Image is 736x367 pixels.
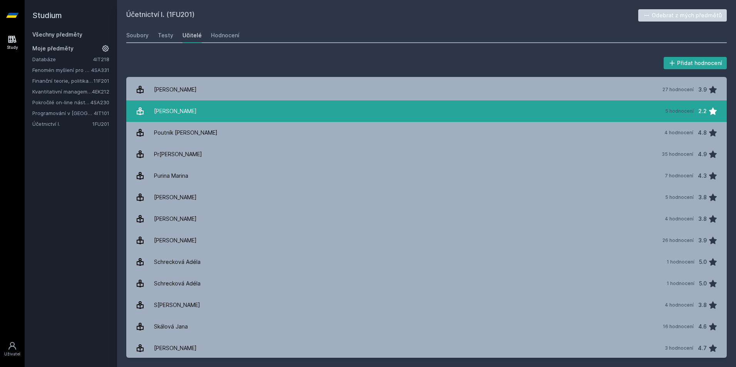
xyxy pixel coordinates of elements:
[126,32,149,39] div: Soubory
[158,32,173,39] div: Testy
[698,340,707,356] div: 4.7
[698,147,707,162] div: 4.9
[32,77,94,85] a: Finanční teorie, politika a instituce
[7,45,18,50] div: Study
[663,324,694,330] div: 16 hodnocení
[154,319,188,334] div: Skálová Jana
[126,337,727,359] a: [PERSON_NAME] 3 hodnocení 4.7
[94,110,109,116] a: 4IT101
[698,319,707,334] div: 4.6
[154,233,197,248] div: [PERSON_NAME]
[664,57,727,69] button: Přidat hodnocení
[2,31,23,54] a: Study
[92,88,109,95] a: 4EK212
[698,82,707,97] div: 3.9
[126,165,727,187] a: Purina Marina 7 hodnocení 4.3
[2,337,23,361] a: Uživatel
[126,251,727,273] a: Schrecková Adéla 1 hodnocení 5.0
[154,297,200,313] div: S[PERSON_NAME]
[126,294,727,316] a: S[PERSON_NAME] 4 hodnocení 3.8
[126,28,149,43] a: Soubory
[699,276,707,291] div: 5.0
[154,211,197,227] div: [PERSON_NAME]
[154,82,197,97] div: [PERSON_NAME]
[154,147,202,162] div: Pr[PERSON_NAME]
[126,9,638,22] h2: Účetnictví I. (1FU201)
[93,56,109,62] a: 4IT218
[126,122,727,143] a: Poutník [PERSON_NAME] 4 hodnocení 4.8
[665,194,694,200] div: 5 hodnocení
[662,151,693,157] div: 35 hodnocení
[664,130,693,136] div: 4 hodnocení
[211,28,239,43] a: Hodnocení
[698,103,707,119] div: 2.2
[667,259,694,265] div: 1 hodnocení
[698,297,707,313] div: 3.8
[662,87,694,93] div: 27 hodnocení
[126,187,727,208] a: [PERSON_NAME] 5 hodnocení 3.8
[126,143,727,165] a: Pr[PERSON_NAME] 35 hodnocení 4.9
[154,168,188,183] div: Purina Marina
[182,28,202,43] a: Učitelé
[126,79,727,100] a: [PERSON_NAME] 27 hodnocení 3.9
[4,351,20,357] div: Uživatel
[126,316,727,337] a: Skálová Jana 16 hodnocení 4.6
[665,216,694,222] div: 4 hodnocení
[638,9,727,22] button: Odebrat z mých předmětů
[126,273,727,294] a: Schrecková Adéla 1 hodnocení 5.0
[126,208,727,230] a: [PERSON_NAME] 4 hodnocení 3.8
[32,120,92,128] a: Účetnictví I.
[90,99,109,105] a: 4SA230
[662,237,694,244] div: 26 hodnocení
[698,233,707,248] div: 3.9
[667,280,694,287] div: 1 hodnocení
[665,345,693,351] div: 3 hodnocení
[32,66,91,74] a: Fenomén myšlení pro manažery
[211,32,239,39] div: Hodnocení
[154,190,197,205] div: [PERSON_NAME]
[182,32,202,39] div: Učitelé
[91,67,109,73] a: 4SA331
[665,173,693,179] div: 7 hodnocení
[699,254,707,270] div: 5.0
[32,98,90,106] a: Pokročilé on-line nástroje pro analýzu a zpracování informací
[698,211,707,227] div: 3.8
[154,340,197,356] div: [PERSON_NAME]
[154,103,197,119] div: [PERSON_NAME]
[32,45,74,52] span: Moje předměty
[32,109,94,117] a: Programování v [GEOGRAPHIC_DATA]
[154,276,201,291] div: Schrecková Adéla
[665,302,694,308] div: 4 hodnocení
[665,108,694,114] div: 5 hodnocení
[126,230,727,251] a: [PERSON_NAME] 26 hodnocení 3.9
[698,190,707,205] div: 3.8
[92,121,109,127] a: 1FU201
[154,254,201,270] div: Schrecková Adéla
[32,31,82,38] a: Všechny předměty
[158,28,173,43] a: Testy
[698,168,707,183] div: 4.3
[32,88,92,95] a: Kvantitativní management
[32,55,93,63] a: Databáze
[154,125,217,140] div: Poutník [PERSON_NAME]
[126,100,727,122] a: [PERSON_NAME] 5 hodnocení 2.2
[94,78,109,84] a: 11F201
[698,125,707,140] div: 4.8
